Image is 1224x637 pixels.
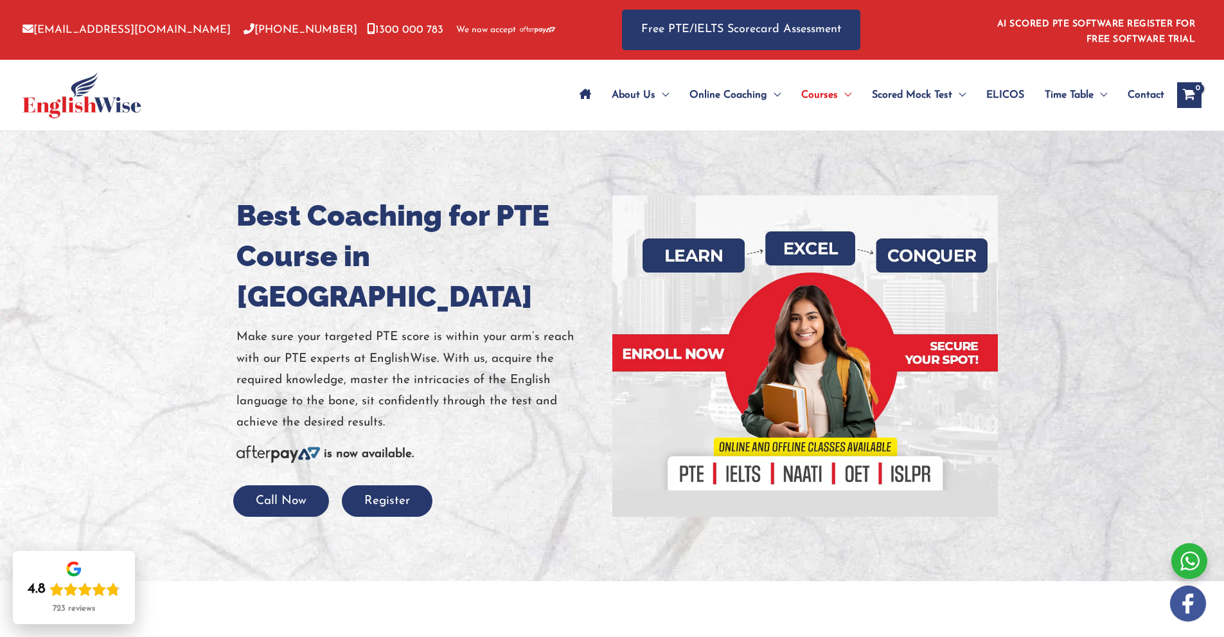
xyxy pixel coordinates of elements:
span: Contact [1128,73,1164,118]
img: Afterpay-Logo [236,445,320,463]
span: Menu Toggle [1094,73,1107,118]
span: Scored Mock Test [872,73,952,118]
span: Online Coaching [689,73,767,118]
a: [EMAIL_ADDRESS][DOMAIN_NAME] [22,24,231,35]
a: Online CoachingMenu Toggle [679,73,791,118]
a: ELICOS [976,73,1034,118]
a: AI SCORED PTE SOFTWARE REGISTER FOR FREE SOFTWARE TRIAL [997,19,1196,44]
button: Register [342,485,432,517]
img: cropped-ew-logo [22,72,141,118]
a: About UsMenu Toggle [601,73,679,118]
b: is now available. [324,448,414,460]
span: Courses [801,73,838,118]
span: ELICOS [986,73,1024,118]
a: Call Now [233,495,329,507]
a: Free PTE/IELTS Scorecard Assessment [622,10,860,50]
img: Afterpay-Logo [520,26,555,33]
div: 723 reviews [53,604,95,614]
span: About Us [612,73,655,118]
a: CoursesMenu Toggle [791,73,862,118]
button: Call Now [233,485,329,517]
aside: Header Widget 1 [989,9,1202,51]
a: Contact [1117,73,1164,118]
p: Make sure your targeted PTE score is within your arm’s reach with our PTE experts at EnglishWise.... [236,327,603,433]
div: 4.8 [28,580,46,598]
img: white-facebook.png [1170,586,1206,622]
nav: Site Navigation: Main Menu [569,73,1164,118]
h1: Best Coaching for PTE Course in [GEOGRAPHIC_DATA] [236,195,603,317]
span: Menu Toggle [767,73,781,118]
a: Time TableMenu Toggle [1034,73,1117,118]
span: Menu Toggle [655,73,669,118]
span: We now accept [456,24,516,37]
a: Scored Mock TestMenu Toggle [862,73,976,118]
a: View Shopping Cart, empty [1177,82,1202,108]
div: Rating: 4.8 out of 5 [28,580,120,598]
a: 1300 000 783 [367,24,443,35]
a: Register [342,495,432,507]
span: Menu Toggle [952,73,966,118]
a: [PHONE_NUMBER] [244,24,357,35]
span: Menu Toggle [838,73,851,118]
span: Time Table [1045,73,1094,118]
